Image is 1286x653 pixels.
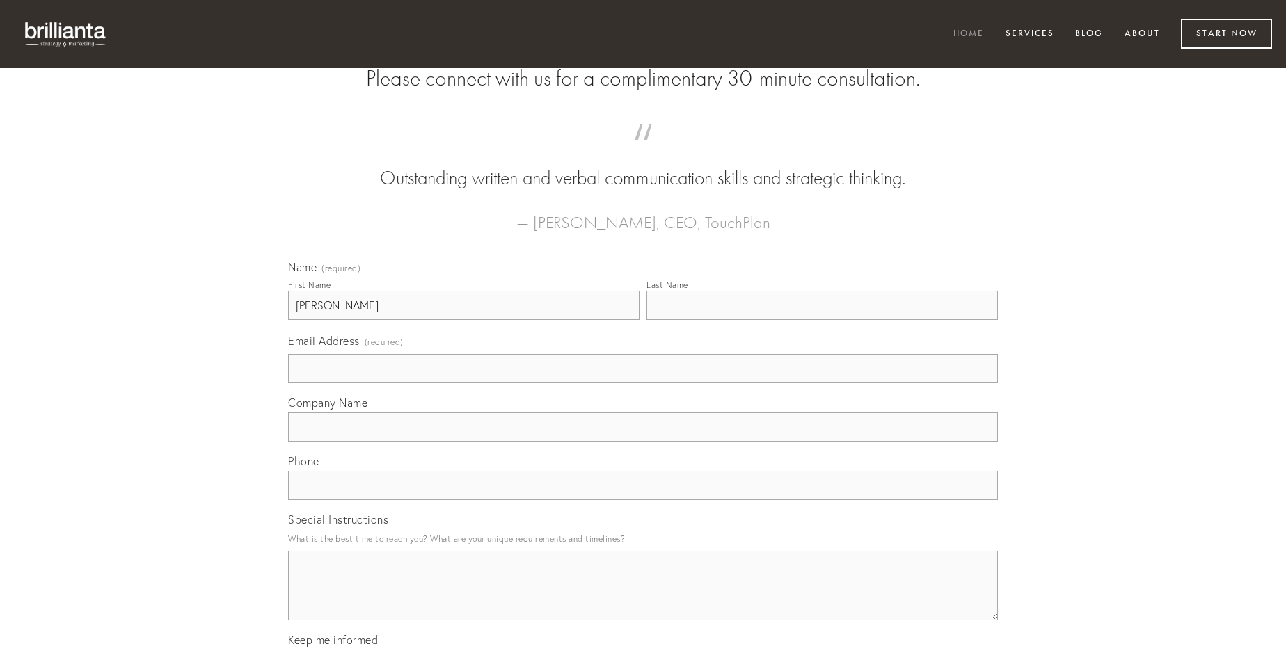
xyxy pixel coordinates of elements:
a: Blog [1066,23,1112,46]
span: (required) [321,264,360,273]
span: Phone [288,454,319,468]
span: Special Instructions [288,513,388,526]
span: Company Name [288,396,367,410]
span: Email Address [288,334,360,348]
figcaption: — [PERSON_NAME], CEO, TouchPlan [310,192,976,236]
span: “ [310,138,976,165]
p: What is the best time to reach you? What are your unique requirements and timelines? [288,529,998,548]
a: Home [944,23,993,46]
a: About [1116,23,1169,46]
div: Last Name [646,280,688,290]
span: Name [288,260,317,274]
span: Keep me informed [288,633,378,647]
div: First Name [288,280,331,290]
a: Services [997,23,1063,46]
blockquote: Outstanding written and verbal communication skills and strategic thinking. [310,138,976,192]
span: (required) [365,332,404,351]
a: Start Now [1181,19,1272,49]
img: brillianta - research, strategy, marketing [14,14,118,54]
h2: Please connect with us for a complimentary 30-minute consultation. [288,65,998,92]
